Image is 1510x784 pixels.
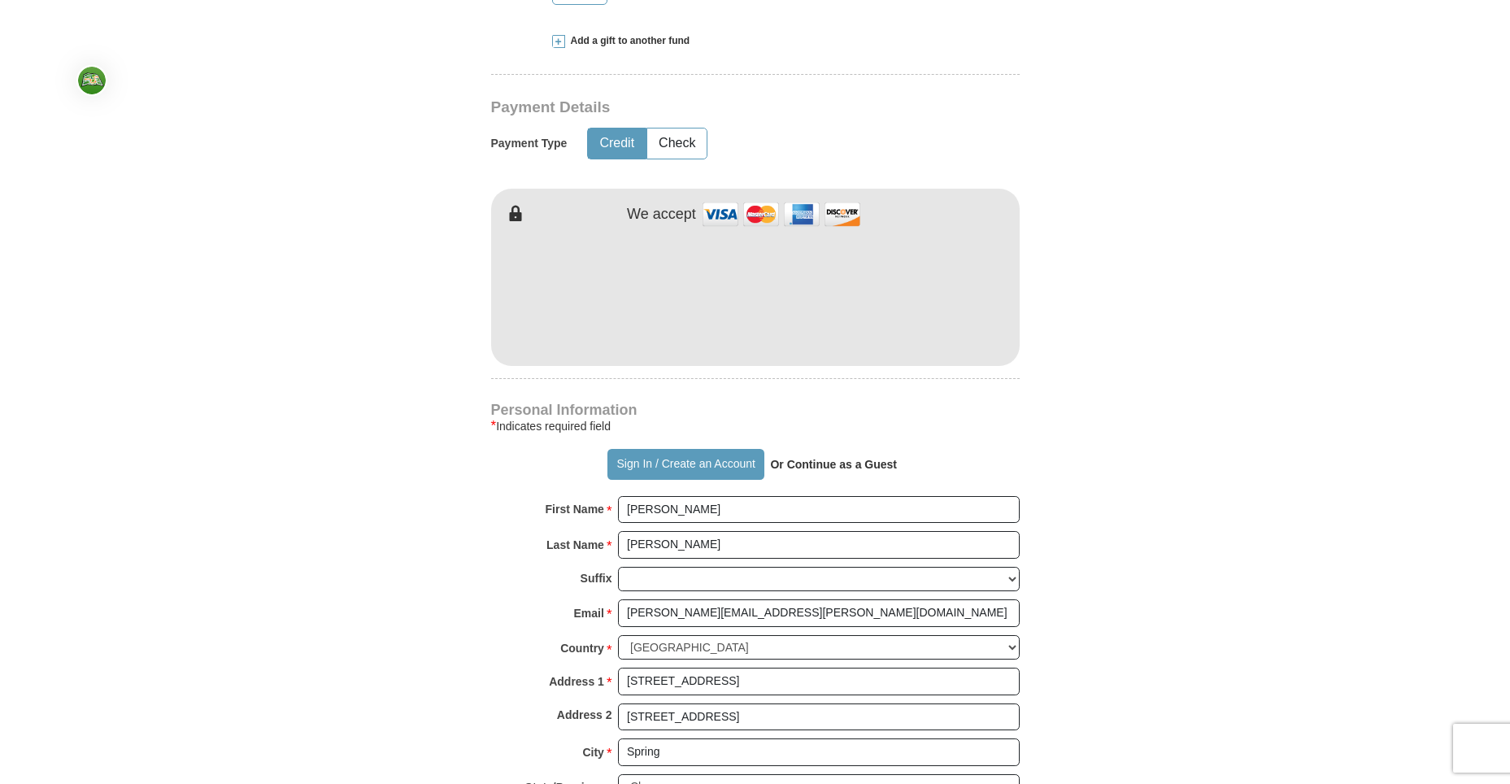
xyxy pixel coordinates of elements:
h4: Personal Information [491,403,1020,416]
h3: Payment Details [491,98,906,117]
button: Sign In / Create an Account [607,449,764,480]
strong: Address 1 [549,670,604,693]
strong: First Name [546,498,604,520]
strong: Last Name [546,534,604,556]
h5: Payment Type [491,137,568,150]
h4: We accept [627,206,696,224]
img: credit cards accepted [700,197,863,232]
button: Check [647,128,707,159]
div: Indicates required field [491,416,1020,436]
strong: Or Continue as a Guest [770,458,897,471]
button: Credit [588,128,646,159]
strong: Country [560,637,604,660]
strong: Address 2 [557,703,612,726]
strong: Email [574,602,604,625]
strong: Suffix [581,567,612,590]
strong: City [582,741,603,764]
span: Add a gift to another fund [565,34,690,48]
